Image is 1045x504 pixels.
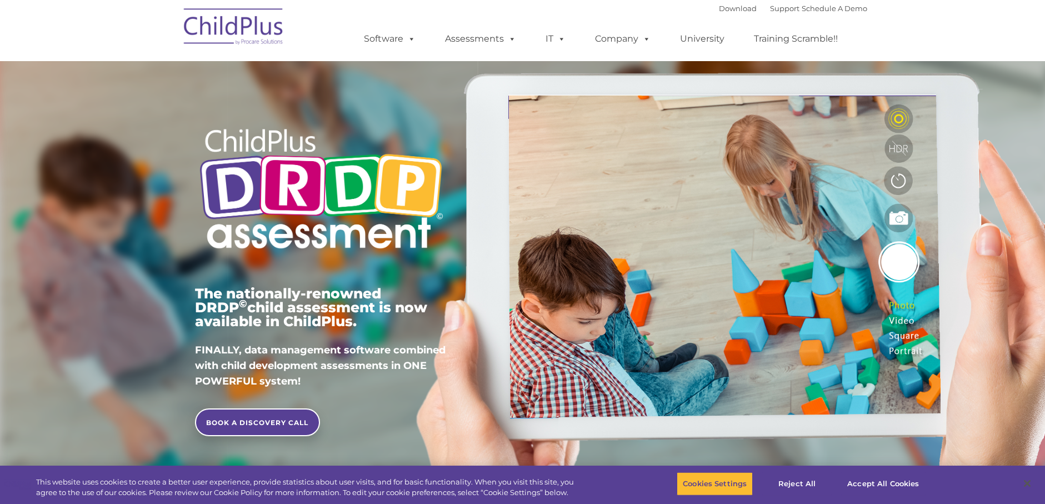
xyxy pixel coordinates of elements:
[584,28,662,50] a: Company
[434,28,527,50] a: Assessments
[239,297,247,310] sup: ©
[841,472,925,496] button: Accept All Cookies
[353,28,427,50] a: Software
[719,4,867,13] font: |
[195,344,446,387] span: FINALLY, data management software combined with child development assessments in ONE POWERFUL sys...
[1015,471,1039,496] button: Close
[719,4,757,13] a: Download
[195,285,427,330] span: The nationally-renowned DRDP child assessment is now available in ChildPlus.
[677,472,753,496] button: Cookies Settings
[770,4,799,13] a: Support
[802,4,867,13] a: Schedule A Demo
[178,1,289,56] img: ChildPlus by Procare Solutions
[743,28,849,50] a: Training Scramble!!
[36,477,575,498] div: This website uses cookies to create a better user experience, provide statistics about user visit...
[762,472,832,496] button: Reject All
[195,408,320,436] a: BOOK A DISCOVERY CALL
[195,114,447,267] img: Copyright - DRDP Logo Light
[534,28,577,50] a: IT
[669,28,736,50] a: University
